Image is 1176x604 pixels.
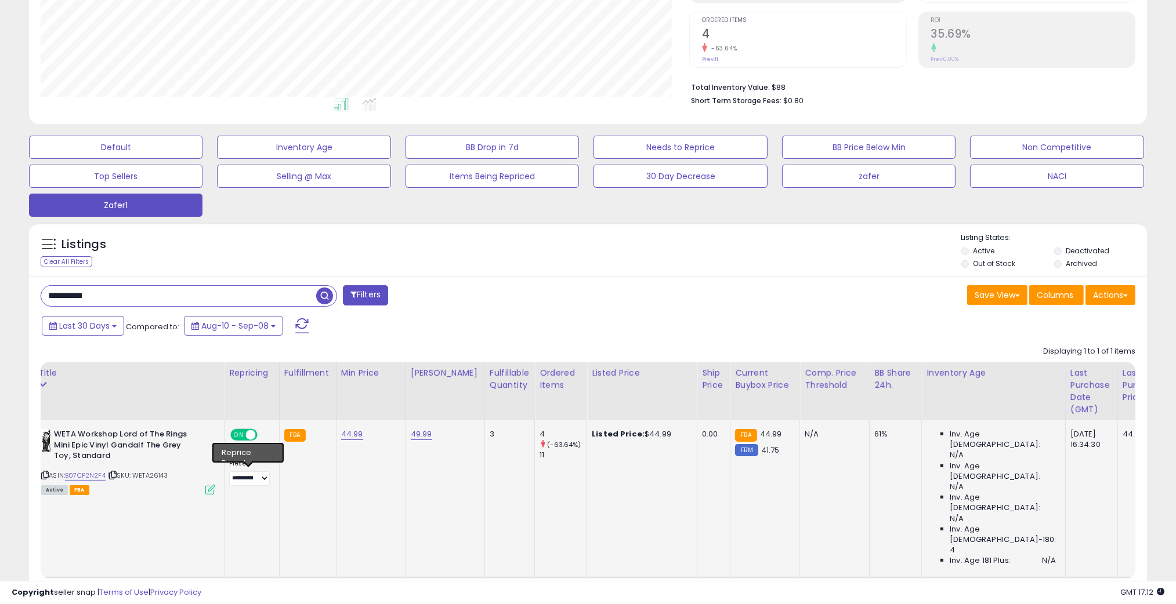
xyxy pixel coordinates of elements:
div: [PERSON_NAME] [411,367,480,379]
span: Inv. Age [DEMOGRAPHIC_DATA]: [950,429,1056,450]
div: Win BuyBox [229,447,270,457]
button: Items Being Repriced [406,165,579,188]
label: Active [974,246,995,256]
span: ON [231,430,246,440]
span: 44.99 [760,428,782,439]
div: Ship Price [702,367,725,391]
b: Listed Price: [592,428,645,439]
div: $44.99 [592,429,688,439]
label: Archived [1066,259,1097,268]
small: -63.64% [707,44,737,53]
div: Title [38,367,219,379]
span: 41.75 [761,445,780,456]
span: N/A [1042,555,1056,566]
small: FBA [735,429,757,442]
span: Columns [1037,289,1073,301]
div: Inventory Age [927,367,1060,379]
span: Ordered Items [702,17,906,24]
span: ROI [931,17,1135,24]
button: zafer [782,165,956,188]
button: Last 30 Days [42,316,124,336]
b: Total Inventory Value: [691,82,770,92]
button: Non Competitive [970,136,1144,159]
div: Displaying 1 to 1 of 1 items [1043,346,1135,357]
span: All listings currently available for purchase on Amazon [41,485,68,495]
button: Top Sellers [29,165,202,188]
span: FBA [70,485,89,495]
div: 61% [874,429,913,439]
label: Deactivated [1066,246,1109,256]
span: Inv. Age [DEMOGRAPHIC_DATA]: [950,461,1056,482]
button: BB Price Below Min [782,136,956,159]
div: 3 [490,429,526,439]
span: Inv. Age [DEMOGRAPHIC_DATA]-180: [950,524,1056,545]
span: N/A [950,514,964,524]
b: Short Term Storage Fees: [691,96,781,105]
a: Privacy Policy [150,587,201,598]
small: FBA [284,429,306,442]
span: $0.80 [783,95,804,106]
div: Comp. Price Threshold [805,367,864,391]
div: Preset: [229,460,270,486]
div: 0.00 [702,429,721,439]
div: 44.99 [1123,429,1161,439]
button: Filters [343,285,388,305]
label: Out of Stock [974,259,1016,268]
small: FBM [735,444,758,456]
div: Fulfillable Quantity [490,367,530,391]
span: N/A [950,482,964,492]
div: Current Buybox Price [735,367,795,391]
div: Min Price [341,367,401,379]
span: Aug-10 - Sep-08 [201,320,269,332]
small: Prev: 0.00% [931,56,959,63]
div: Ordered Items [540,367,582,391]
button: Inventory Age [217,136,390,159]
button: Columns [1029,285,1084,305]
button: Needs to Reprice [594,136,767,159]
div: 11 [540,450,587,460]
b: WETA Workshop Lord of The Rings Mini Epic Vinyl Gandalf The Grey Toy, Standard [54,429,195,464]
span: Inv. Age 181 Plus: [950,555,1011,566]
div: Last Purchase Date (GMT) [1070,367,1113,416]
span: Compared to: [126,321,179,332]
div: N/A [805,429,860,439]
span: 2025-10-9 17:12 GMT [1120,587,1164,598]
a: 49.99 [411,428,432,440]
div: BB Share 24h. [874,367,917,391]
h5: Listings [61,236,106,253]
button: NACI [970,165,1144,188]
small: (-63.64%) [547,440,581,449]
div: Repricing [229,367,274,379]
div: Clear All Filters [41,256,92,267]
button: Selling @ Max [217,165,390,188]
h2: 4 [702,27,906,43]
div: ASIN: [41,429,215,493]
button: Zafer1 [29,194,202,217]
a: 44.99 [341,428,363,440]
a: Terms of Use [99,587,149,598]
button: BB Drop in 7d [406,136,579,159]
button: Actions [1085,285,1135,305]
a: B07CP2N2F4 [65,471,106,481]
span: N/A [950,450,964,460]
div: seller snap | | [12,587,201,598]
span: Last 30 Days [59,320,110,332]
span: OFF [256,430,274,440]
button: 30 Day Decrease [594,165,767,188]
div: Fulfillment [284,367,331,379]
button: Default [29,136,202,159]
div: Listed Price [592,367,692,379]
span: 4 [950,545,955,555]
h2: 35.69% [931,27,1135,43]
span: | SKU: WETA26143 [107,471,168,480]
button: Aug-10 - Sep-08 [184,316,283,336]
div: 4 [540,429,587,439]
p: Listing States: [961,232,1147,243]
strong: Copyright [12,587,54,598]
div: Last Purchase Price [1123,367,1165,403]
div: [DATE] 16:34:30 [1070,429,1109,450]
img: 31njwnbdPLL._SL40_.jpg [41,429,51,452]
span: Inv. Age [DEMOGRAPHIC_DATA]: [950,492,1056,513]
li: $88 [691,79,1127,93]
small: Prev: 11 [702,56,718,63]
